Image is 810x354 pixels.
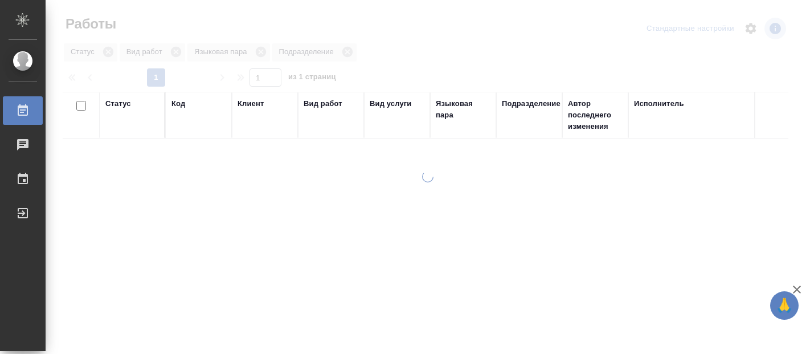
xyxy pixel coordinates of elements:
[238,98,264,109] div: Клиент
[775,294,794,318] span: 🙏
[770,291,799,320] button: 🙏
[502,98,561,109] div: Подразделение
[105,98,131,109] div: Статус
[436,98,490,121] div: Языковая пара
[634,98,684,109] div: Исполнитель
[304,98,342,109] div: Вид работ
[568,98,623,132] div: Автор последнего изменения
[370,98,412,109] div: Вид услуги
[171,98,185,109] div: Код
